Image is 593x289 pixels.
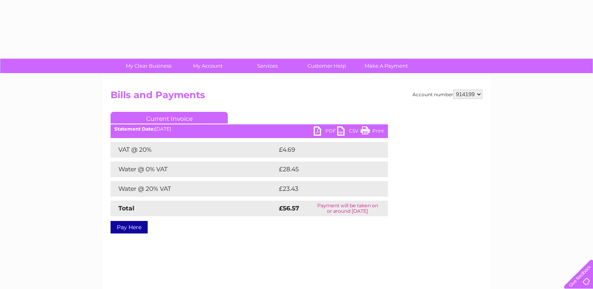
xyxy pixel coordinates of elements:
td: £4.69 [277,142,370,158]
a: Customer Help [295,59,359,73]
td: Water @ 20% VAT [111,181,277,197]
td: £23.43 [277,181,372,197]
strong: £56.57 [279,205,299,212]
a: Make A Payment [354,59,418,73]
td: £28.45 [277,162,372,177]
div: [DATE] [111,126,388,132]
a: My Clear Business [116,59,181,73]
b: Statement Date: [114,126,155,132]
td: Water @ 0% VAT [111,162,277,177]
a: My Account [176,59,240,73]
td: Payment will be taken on or around [DATE] [307,201,388,216]
a: PDF [314,126,337,138]
div: Account number [413,90,482,99]
a: CSV [337,126,361,138]
a: Services [235,59,300,73]
a: Current Invoice [111,112,228,124]
h2: Bills and Payments [111,90,482,104]
td: VAT @ 20% [111,142,277,158]
strong: Total [118,205,134,212]
a: Pay Here [111,221,148,233]
a: Print [361,126,384,138]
